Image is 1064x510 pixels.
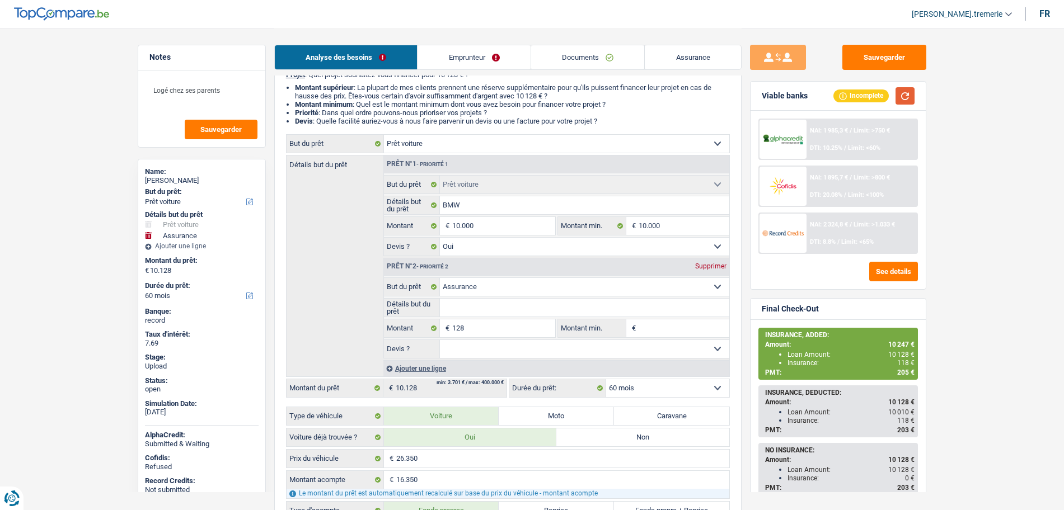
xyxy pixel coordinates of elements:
[384,428,557,446] label: Oui
[145,462,259,471] div: Refused
[384,340,440,358] label: Devis ?
[626,319,639,337] span: €
[145,431,259,440] div: AlphaCredit:
[295,100,730,108] li: : Quel est le montant minimum dont vous avez besoin pour financer votre projet ?
[837,238,840,245] span: /
[765,426,915,434] div: PMT:
[295,100,353,108] strong: Montant minimum
[765,389,915,396] div: INSURANCE, DEDUCTED:
[912,10,1002,19] span: [PERSON_NAME].tremerie
[145,187,256,196] label: But du prêt:
[509,379,606,397] label: Durée du prêt:
[384,238,440,256] label: Devis ?
[765,369,915,376] div: PMT:
[897,369,915,376] span: 205 €
[888,341,915,348] span: 10 247 €
[145,266,149,275] span: €
[810,238,836,245] span: DTI: 8.8%
[848,191,884,199] span: Limit: <100%
[295,83,730,100] li: : La plupart de mes clients prennent une réserve supplémentaire pour qu'ils puissent financer leu...
[287,407,384,425] label: Type de véhicule
[287,155,383,168] label: Détails but du prêt
[765,446,915,454] div: NO INSURANCE:
[145,454,259,462] div: Cofidis:
[788,359,915,367] div: Insurance:
[788,408,915,416] div: Loan Amount:
[762,176,804,196] img: Cofidis
[848,144,880,152] span: Limit: <60%
[145,167,259,176] div: Name:
[145,316,259,325] div: record
[384,217,440,235] label: Montant
[384,196,440,214] label: Détails but du prêt
[854,174,890,181] span: Limit: >800 €
[850,174,852,181] span: /
[888,466,915,474] span: 10 128 €
[384,471,396,489] span: €
[287,428,384,446] label: Voiture déjà trouvée ?
[145,440,259,448] div: Submitted & Waiting
[788,474,915,482] div: Insurance:
[384,299,440,317] label: Détails but du prêt
[145,476,259,485] div: Record Credits:
[614,407,729,425] label: Caravane
[185,120,257,139] button: Sauvegarder
[850,221,852,228] span: /
[145,256,256,265] label: Montant du prêt:
[810,191,842,199] span: DTI: 20.08%
[558,319,626,337] label: Montant min.
[440,217,452,235] span: €
[897,359,915,367] span: 118 €
[897,426,915,434] span: 203 €
[287,489,729,498] div: Le montant du prêt est automatiquement recalculé sur base du prix du véhicule - montant acompte
[14,7,109,21] img: TopCompare Logo
[556,428,729,446] label: Non
[765,456,915,464] div: Amount:
[841,238,874,245] span: Limit: <65%
[384,263,451,270] div: Prêt n°2
[145,385,259,394] div: open
[384,160,451,168] div: Prêt n°1
[810,221,848,228] span: NAI: 2 324,8 €
[810,127,848,134] span: NAI: 1 985,3 €
[788,351,915,358] div: Loan Amount:
[850,127,852,134] span: /
[145,353,259,362] div: Stage:
[762,133,804,146] img: AlphaCredit
[145,281,256,290] label: Durée du prêt:
[416,161,448,167] span: - Priorité 1
[869,262,918,281] button: See details
[888,351,915,358] span: 10 128 €
[145,176,259,185] div: [PERSON_NAME]
[145,485,259,494] div: Not submitted
[437,380,504,385] div: min: 3.701 € / max: 400.000 €
[145,362,259,371] div: Upload
[905,474,915,482] span: 0 €
[383,379,396,397] span: €
[200,126,242,133] span: Sauvegarder
[145,339,259,348] div: 7.69
[384,407,499,425] label: Voiture
[888,456,915,464] span: 10 128 €
[645,45,741,69] a: Assurance
[854,127,890,134] span: Limit: >750 €
[384,278,440,296] label: But du prêt
[418,45,531,69] a: Emprunteur
[762,304,819,314] div: Final Check-Out
[692,263,729,270] div: Supprimer
[145,408,259,417] div: [DATE]
[810,174,848,181] span: NAI: 1 895,7 €
[416,263,448,270] span: - Priorité 2
[499,407,614,425] label: Moto
[145,307,259,316] div: Banque:
[762,91,808,101] div: Viable banks
[765,398,915,406] div: Amount:
[145,330,259,339] div: Taux d'intérêt:
[384,319,440,337] label: Montant
[275,45,418,69] a: Analyse des besoins
[897,484,915,492] span: 203 €
[287,450,384,467] label: Prix du véhicule
[897,417,915,424] span: 118 €
[842,45,926,70] button: Sauvegarder
[1039,8,1050,19] div: fr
